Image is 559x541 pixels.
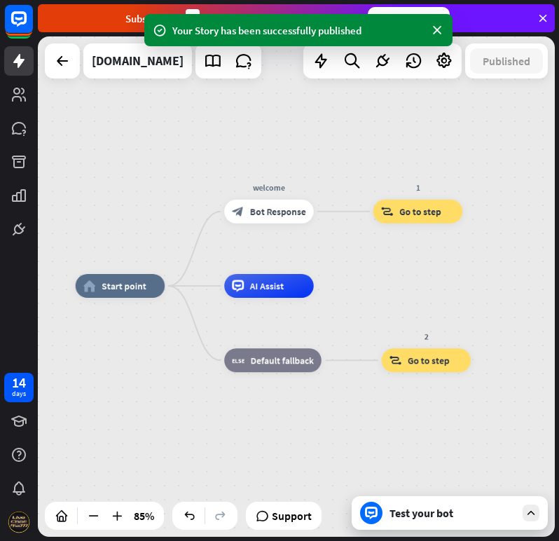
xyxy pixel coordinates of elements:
i: block_goto [381,205,394,217]
span: Go to step [399,205,441,217]
div: Subscribe now [368,7,450,29]
div: 1 [364,182,471,193]
a: 14 days [4,373,34,402]
button: Open LiveChat chat widget [11,6,53,48]
div: 2 [373,331,480,343]
i: home_2 [83,280,96,292]
div: 85% [130,505,158,527]
div: Your Story has been successfully published [172,23,425,38]
div: welcome [215,182,322,193]
span: Support [272,505,312,527]
i: block_goto [389,355,402,367]
div: 3 [186,9,200,28]
span: AI Assist [250,280,284,292]
div: Test your bot [389,506,516,520]
span: Default fallback [251,355,314,367]
div: 14 [12,376,26,389]
span: Start point [102,280,146,292]
span: Bot Response [250,205,306,217]
div: days [12,389,26,399]
span: Go to step [408,355,450,367]
button: Published [470,48,543,74]
div: ffbet777.com [92,43,184,78]
i: block_fallback [232,355,244,367]
div: Subscribe in days to get your first month for $1 [125,9,357,28]
i: block_bot_response [232,205,244,217]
